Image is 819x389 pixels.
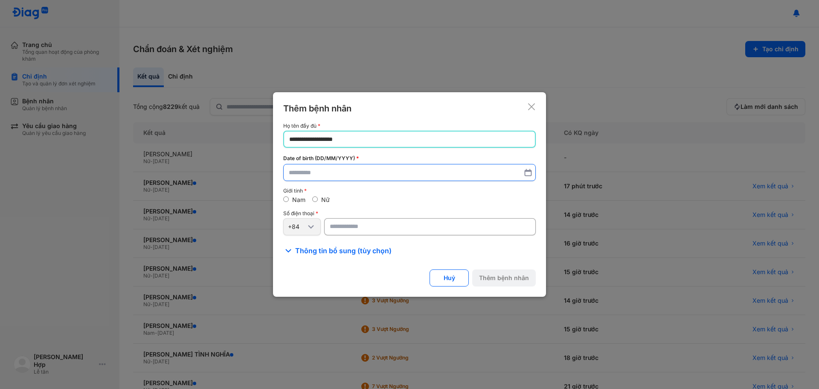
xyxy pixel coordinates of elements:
div: +84 [288,223,306,231]
label: Nam [292,196,305,203]
div: Họ tên đầy đủ [283,123,536,129]
div: Giới tính [283,188,536,194]
span: Thông tin bổ sung (tùy chọn) [295,246,392,256]
label: Nữ [321,196,330,203]
div: Số điện thoại [283,211,536,216]
div: Thêm bệnh nhân [283,102,351,114]
div: Date of birth (DD/MM/YYYY) [283,155,536,162]
button: Huỷ [430,269,469,287]
button: Thêm bệnh nhân [472,269,536,287]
